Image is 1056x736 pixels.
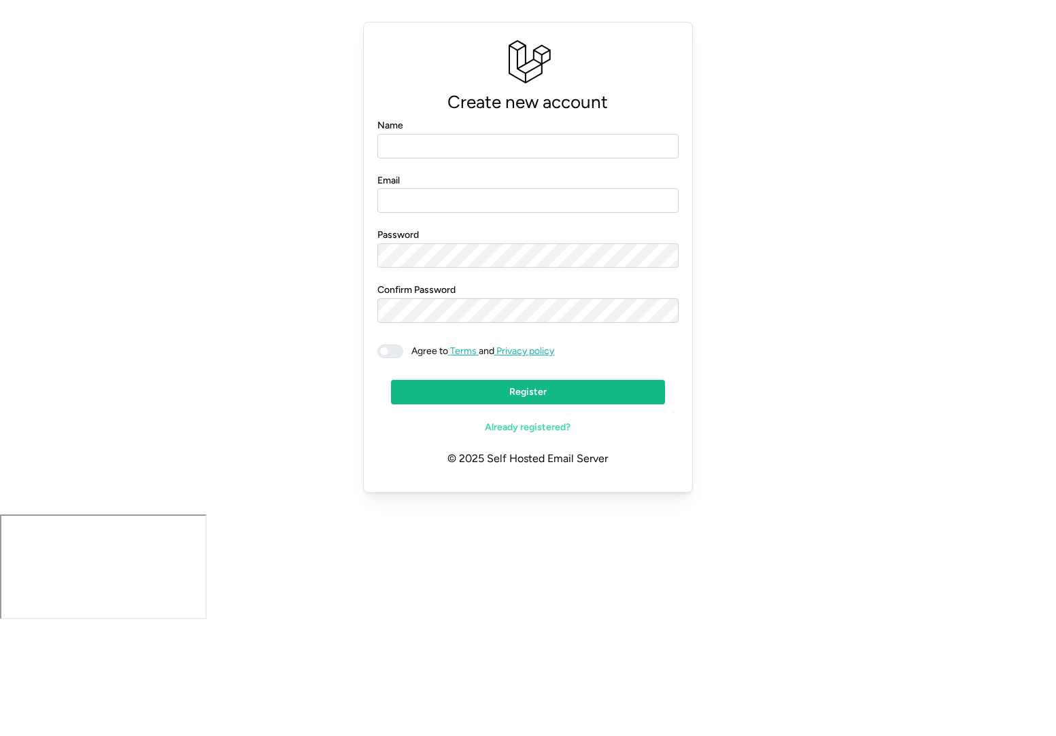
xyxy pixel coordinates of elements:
a: Terms [448,345,479,357]
button: Register [391,380,666,404]
a: Already registered? [391,415,666,440]
p: © 2025 Self Hosted Email Server [377,440,679,478]
a: Privacy policy [494,345,554,357]
p: Create new account [377,88,679,117]
span: Register [509,381,547,404]
span: and [403,345,554,358]
label: Email [377,173,400,188]
label: Name [377,118,403,133]
label: Confirm Password [377,283,456,298]
label: Password [377,228,419,243]
span: Already registered? [485,416,570,439]
span: Agree to [411,345,448,357]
